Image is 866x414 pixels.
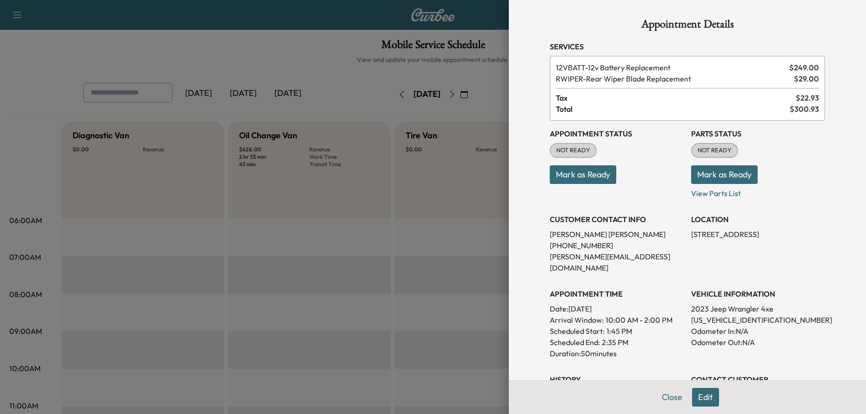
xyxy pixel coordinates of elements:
[556,73,790,84] span: Rear Wiper Blade Replacement
[550,251,684,273] p: [PERSON_NAME][EMAIL_ADDRESS][DOMAIN_NAME]
[550,214,684,225] h3: CUSTOMER CONTACT INFO
[606,314,673,326] span: 10:00 AM - 2:00 PM
[550,128,684,139] h3: Appointment Status
[691,165,758,184] button: Mark as Ready
[794,73,819,84] span: $ 29.00
[550,303,684,314] p: Date: [DATE]
[550,288,684,299] h3: APPOINTMENT TIME
[556,103,790,115] span: Total
[550,41,825,52] h3: Services
[692,388,719,407] button: Edit
[550,374,684,385] h3: History
[551,146,596,155] span: NOT READY
[691,214,825,225] h3: LOCATION
[789,62,819,73] span: $ 249.00
[556,92,796,103] span: Tax
[691,229,825,240] p: [STREET_ADDRESS]
[656,388,688,407] button: Close
[691,326,825,337] p: Odometer In: N/A
[691,184,825,199] p: View Parts List
[602,337,628,348] p: 2:35 PM
[550,314,684,326] p: Arrival Window:
[691,314,825,326] p: [US_VEHICLE_IDENTIFICATION_NUMBER]
[550,337,600,348] p: Scheduled End:
[550,229,684,240] p: [PERSON_NAME] [PERSON_NAME]
[606,326,632,337] p: 1:45 PM
[691,337,825,348] p: Odometer Out: N/A
[796,92,819,103] span: $ 22.93
[550,326,605,337] p: Scheduled Start:
[550,19,825,34] h1: Appointment Details
[692,146,737,155] span: NOT READY
[691,128,825,139] h3: Parts Status
[556,62,786,73] span: 12v Battery Replacement
[550,165,616,184] button: Mark as Ready
[550,240,684,251] p: [PHONE_NUMBER]
[790,103,819,115] span: $ 300.93
[691,288,825,299] h3: VEHICLE INFORMATION
[691,374,825,385] h3: CONTACT CUSTOMER
[550,348,684,359] p: Duration: 50 minutes
[691,303,825,314] p: 2023 Jeep Wrangler 4xe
